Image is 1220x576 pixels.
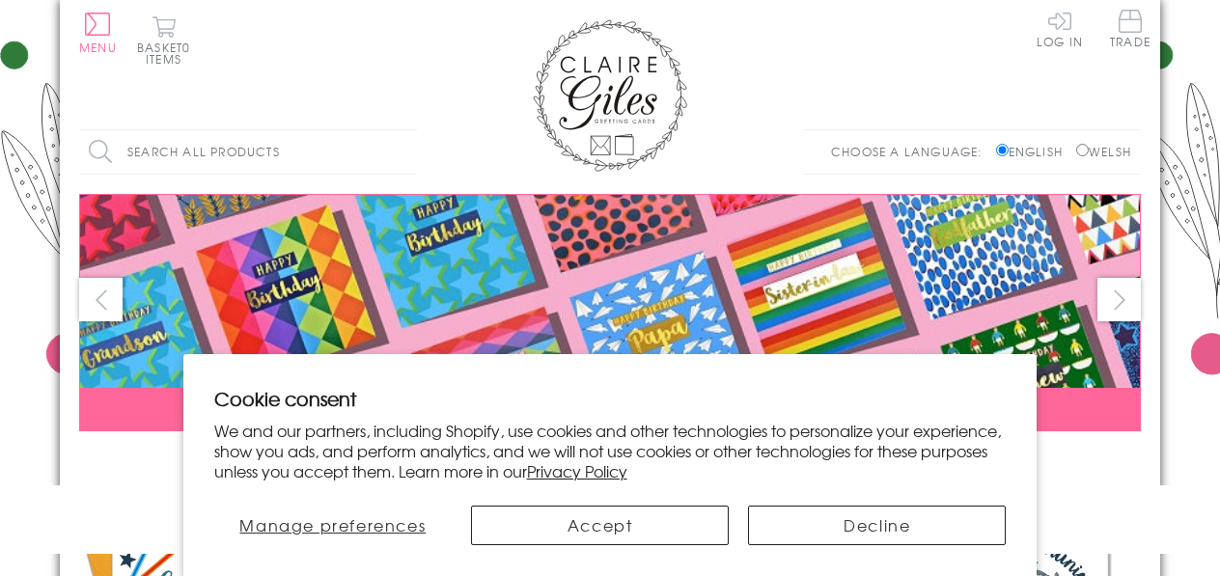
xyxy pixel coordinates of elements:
[239,513,426,536] span: Manage preferences
[214,421,1007,480] p: We and our partners, including Shopify, use cookies and other technologies to personalize your ex...
[1037,10,1083,47] a: Log In
[1110,10,1151,47] span: Trade
[79,446,1141,476] div: Carousel Pagination
[214,506,452,545] button: Manage preferences
[527,459,627,482] a: Privacy Policy
[471,506,729,545] button: Accept
[1076,143,1131,160] label: Welsh
[748,506,1006,545] button: Decline
[398,130,417,174] input: Search
[146,39,190,68] span: 0 items
[79,130,417,174] input: Search all products
[79,13,117,53] button: Menu
[1110,10,1151,51] a: Trade
[1097,278,1141,321] button: next
[1076,144,1089,156] input: Welsh
[831,143,992,160] p: Choose a language:
[533,19,687,172] img: Claire Giles Greetings Cards
[996,144,1009,156] input: English
[214,385,1007,412] h2: Cookie consent
[79,278,123,321] button: prev
[79,39,117,56] span: Menu
[137,15,190,65] button: Basket0 items
[996,143,1072,160] label: English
